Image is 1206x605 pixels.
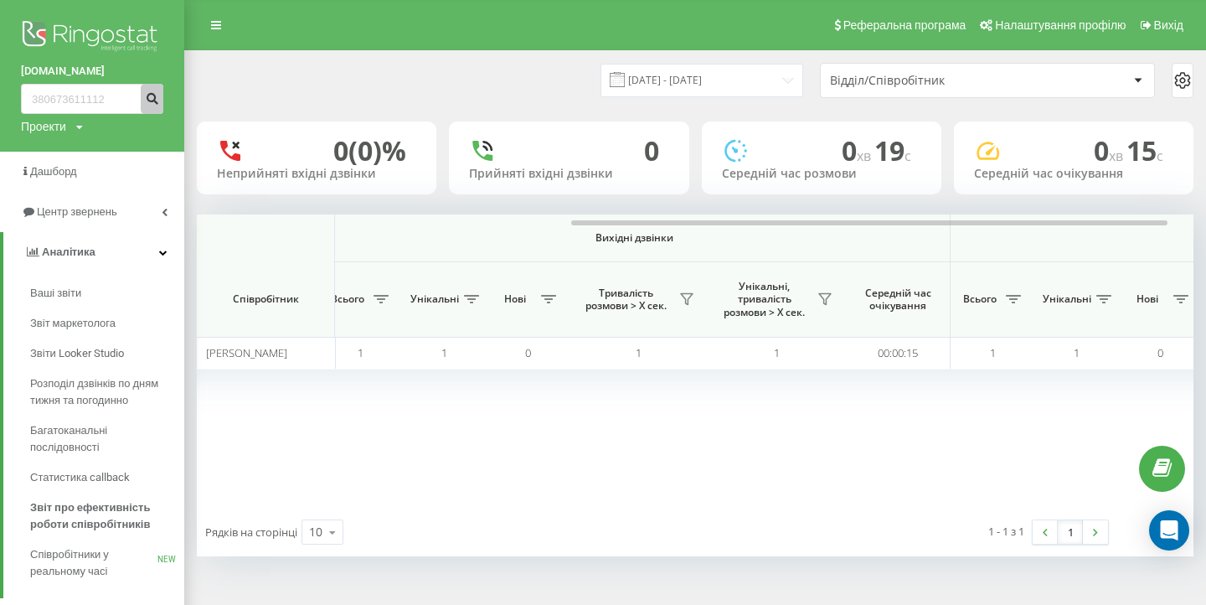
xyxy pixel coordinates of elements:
span: [PERSON_NAME] [206,345,287,360]
span: 1 [441,345,447,360]
a: Співробітники у реальному часіNEW [30,540,184,587]
span: 0 [525,345,531,360]
span: 0 [1157,345,1163,360]
span: Звіт про ефективність роботи співробітників [30,499,176,533]
span: 1 [358,345,363,360]
span: 1 [636,345,642,360]
span: c [904,147,911,165]
a: Аналiтика [3,232,184,272]
span: Співробітник [211,292,320,306]
span: Унікальні, тривалість розмови > Х сек. [716,280,812,319]
span: 1 [774,345,780,360]
span: 0 [1094,132,1126,168]
span: 15 [1126,132,1163,168]
span: Нові [494,292,536,306]
span: Рядків на сторінці [205,525,297,540]
span: Всього [327,292,368,306]
div: 10 [309,524,322,540]
span: Унікальні [410,292,459,306]
img: Ringostat logo [21,17,163,59]
span: 1 [990,345,996,360]
a: Статистика callback [30,463,184,493]
span: Налаштування профілю [995,18,1126,32]
a: Розподіл дзвінків по дням тижня та погодинно [30,369,184,416]
span: Середній час очікування [858,287,937,313]
span: Співробітники у реальному часі [30,546,157,580]
span: хв [857,147,874,165]
a: Звіт маркетолога [30,308,184,339]
span: хв [1109,147,1126,165]
div: Неприйняті вхідні дзвінки [217,167,416,181]
span: Аналiтика [42,246,95,258]
span: Статистика callback [30,469,130,486]
span: 0 [842,132,874,168]
span: c [1157,147,1163,165]
span: Унікальні [1043,292,1091,306]
span: Центр звернень [37,205,117,218]
span: Реферальна програма [843,18,966,32]
a: 1 [1058,520,1083,544]
span: 19 [874,132,911,168]
td: 00:00:15 [846,337,951,370]
a: Звіт про ефективність роботи співробітників [30,493,184,540]
a: [DOMAIN_NAME] [21,63,163,80]
span: Дашборд [30,165,77,178]
div: 0 (0)% [333,135,406,167]
span: Вихідні дзвінки [358,231,911,245]
div: Відділ/Співробітник [830,74,1030,88]
div: Прийняті вхідні дзвінки [469,167,668,181]
span: Ваші звіти [30,285,81,302]
span: Звіти Looker Studio [30,345,124,362]
span: Багатоканальні послідовності [30,422,176,456]
div: 1 - 1 з 1 [988,523,1024,540]
span: Розподіл дзвінків по дням тижня та погодинно [30,375,176,409]
span: Тривалість розмови > Х сек. [578,287,674,313]
div: 0 [644,135,659,167]
a: Багатоканальні послідовності [30,416,184,463]
a: Ваші звіти [30,278,184,308]
div: Open Intercom Messenger [1149,510,1189,551]
div: Середній час очікування [974,167,1173,181]
span: Звіт маркетолога [30,315,116,332]
div: Проекти [21,118,66,135]
a: Звіти Looker Studio [30,339,184,369]
div: Середній час розмови [722,167,921,181]
span: Вихід [1154,18,1183,32]
span: Всього [959,292,1001,306]
span: 1 [1074,345,1080,360]
span: Нові [1126,292,1168,306]
input: Пошук за номером [21,84,163,114]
